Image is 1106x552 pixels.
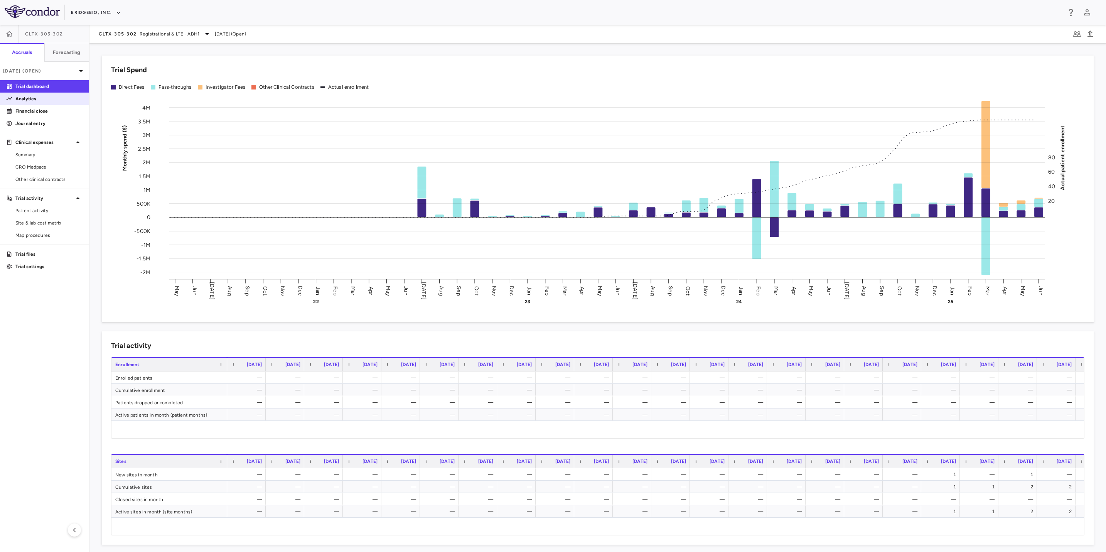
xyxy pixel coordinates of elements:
[851,384,879,396] div: —
[813,384,840,396] div: —
[890,409,917,421] div: —
[234,481,262,493] div: —
[465,396,493,409] div: —
[1059,125,1066,190] tspan: Actual patient enrollment
[667,286,674,295] text: Sep
[247,362,262,367] span: [DATE]
[890,468,917,481] div: —
[620,396,647,409] div: —
[1018,459,1033,464] span: [DATE]
[748,459,763,464] span: [DATE]
[111,468,227,480] div: New sites in month
[543,409,570,421] div: —
[1044,409,1072,421] div: —
[579,286,585,295] text: Apr
[555,459,570,464] span: [DATE]
[825,459,840,464] span: [DATE]
[543,371,570,384] div: —
[174,285,180,296] text: May
[427,371,455,384] div: —
[234,409,262,421] div: —
[851,371,879,384] div: —
[890,481,917,493] div: —
[980,362,995,367] span: [DATE]
[15,207,83,214] span: Patient activity
[1005,409,1033,421] div: —
[738,286,744,295] text: Jan
[427,481,455,493] div: —
[774,409,802,421] div: —
[710,459,725,464] span: [DATE]
[826,286,832,295] text: Jun
[427,409,455,421] div: —
[388,396,416,409] div: —
[735,371,763,384] div: —
[273,396,300,409] div: —
[525,299,530,304] text: 23
[427,384,455,396] div: —
[1044,481,1072,493] div: 2
[25,31,63,37] span: CLTX-305-302
[350,384,378,396] div: —
[491,285,497,296] text: Nov
[1044,371,1072,384] div: —
[478,459,493,464] span: [DATE]
[427,396,455,409] div: —
[504,384,532,396] div: —
[465,384,493,396] div: —
[581,384,609,396] div: —
[285,362,300,367] span: [DATE]
[311,384,339,396] div: —
[561,286,568,295] text: Mar
[111,481,227,493] div: Cumulative sites
[543,468,570,481] div: —
[427,468,455,481] div: —
[473,286,480,295] text: Oct
[851,468,879,481] div: —
[1037,286,1044,295] text: Jun
[555,362,570,367] span: [DATE]
[517,459,532,464] span: [DATE]
[438,286,445,295] text: Aug
[504,371,532,384] div: —
[649,286,656,295] text: Aug
[362,459,378,464] span: [DATE]
[710,362,725,367] span: [DATE]
[313,299,319,304] text: 22
[543,396,570,409] div: —
[15,120,83,127] p: Journal entry
[720,285,727,295] text: Dec
[748,362,763,367] span: [DATE]
[226,286,233,295] text: Aug
[813,371,840,384] div: —
[388,481,416,493] div: —
[967,409,995,421] div: —
[774,371,802,384] div: —
[671,362,686,367] span: [DATE]
[902,459,917,464] span: [DATE]
[504,409,532,421] div: —
[890,396,917,409] div: —
[143,159,150,166] tspan: 2M
[1044,396,1072,409] div: —
[544,286,550,295] text: Feb
[115,459,126,464] span: Sites
[15,95,83,102] p: Analytics
[139,173,150,179] tspan: 1.5M
[111,65,147,75] h6: Trial Spend
[581,409,609,421] div: —
[632,459,647,464] span: [DATE]
[111,409,227,420] div: Active patients in month (patient months)
[702,285,709,296] text: Nov
[15,139,73,146] p: Clinical expenses
[851,396,879,409] div: —
[388,409,416,421] div: —
[791,286,797,295] text: Apr
[311,493,339,505] div: —
[234,384,262,396] div: —
[15,263,83,270] p: Trial settings
[111,371,227,383] div: Enrolled patients
[234,493,262,505] div: —
[465,481,493,493] div: —
[658,468,686,481] div: —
